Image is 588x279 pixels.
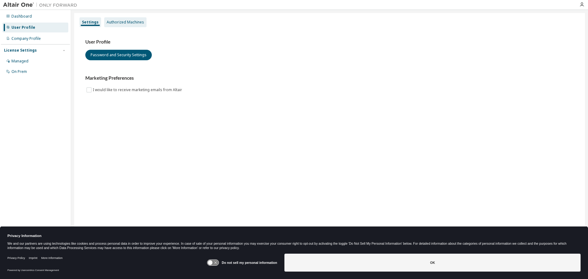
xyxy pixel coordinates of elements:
div: On Prem [11,69,27,74]
div: Company Profile [11,36,41,41]
button: Password and Security Settings [85,50,152,60]
h3: User Profile [85,39,574,45]
div: Dashboard [11,14,32,19]
div: Authorized Machines [107,20,144,25]
div: User Profile [11,25,35,30]
img: Altair One [3,2,80,8]
div: License Settings [4,48,37,53]
div: Settings [82,20,99,25]
div: Managed [11,59,28,64]
h3: Marketing Preferences [85,75,574,81]
label: I would like to receive marketing emails from Altair [93,86,183,94]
